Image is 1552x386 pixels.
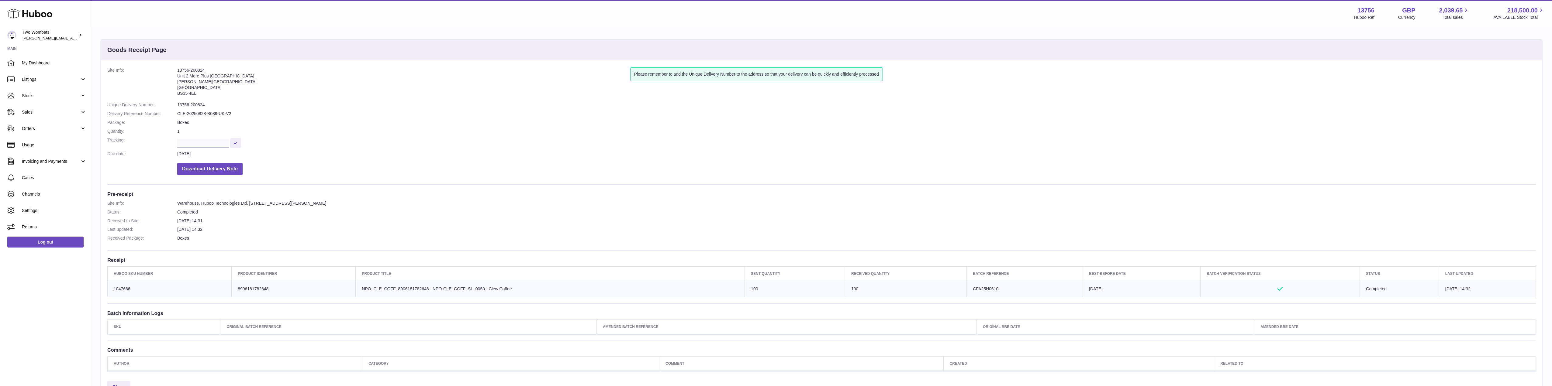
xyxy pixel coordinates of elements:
[1439,267,1536,281] th: Last updated
[107,137,177,148] dt: Tracking:
[630,67,883,81] div: Please remember to add the Unique Delivery Number to the address so that your delivery can be qui...
[177,163,243,175] button: Download Delivery Note
[967,281,1083,297] td: CFA25H0610
[1493,15,1545,20] span: AVAILABLE Stock Total
[108,281,232,297] td: 1047666
[107,209,177,215] dt: Status:
[177,128,1536,134] dd: 1
[177,151,1536,157] dd: [DATE]
[967,267,1083,281] th: Batch Reference
[362,357,659,371] th: Category
[1254,320,1536,334] th: Amended BBE Date
[107,111,177,117] dt: Delivery Reference Number:
[107,46,167,54] h3: Goods Receipt Page
[1507,6,1538,15] span: 218,500.00
[107,227,177,232] dt: Last updated:
[177,218,1536,224] dd: [DATE] 14:31
[107,235,177,241] dt: Received Package:
[108,357,362,371] th: Author
[22,191,86,197] span: Channels
[1083,267,1201,281] th: Best Before Date
[22,109,80,115] span: Sales
[1493,6,1545,20] a: 218,500.00 AVAILABLE Stock Total
[107,347,1536,353] h3: Comments
[107,200,177,206] dt: Site Info:
[232,267,356,281] th: Product Identifier
[659,357,943,371] th: Comment
[1443,15,1470,20] span: Total sales
[220,320,597,334] th: Original Batch Reference
[7,237,84,248] a: Log out
[1354,15,1374,20] div: Huboo Ref
[107,102,177,108] dt: Unique Delivery Number:
[845,281,966,297] td: 100
[22,36,154,40] span: [PERSON_NAME][EMAIL_ADDRESS][PERSON_NAME][DOMAIN_NAME]
[1214,357,1536,371] th: Related to
[1083,281,1201,297] td: [DATE]
[745,281,845,297] td: 100
[108,320,220,334] th: SKU
[177,120,1536,125] dd: Boxes
[107,120,177,125] dt: Package:
[22,208,86,213] span: Settings
[177,111,1536,117] dd: CLE-20250828-B089-UK-V2
[943,357,1214,371] th: Created
[22,159,80,164] span: Invoicing and Payments
[22,175,86,181] span: Cases
[22,29,77,41] div: Two Wombats
[596,320,976,334] th: Amended Batch Reference
[177,200,1536,206] dd: Warehouse, Huboo Technologies Ltd, [STREET_ADDRESS][PERSON_NAME]
[108,267,232,281] th: Huboo SKU Number
[1439,281,1536,297] td: [DATE] 14:32
[177,209,1536,215] dd: Completed
[1402,6,1415,15] strong: GBP
[177,235,1536,241] dd: Boxes
[845,267,966,281] th: Received Quantity
[107,128,177,134] dt: Quantity:
[745,267,845,281] th: Sent Quantity
[7,31,16,40] img: philip.carroll@twowombats.com
[1357,6,1374,15] strong: 13756
[107,67,177,99] dt: Site Info:
[107,310,1536,316] h3: Batch Information Logs
[232,281,356,297] td: 8906181782648
[107,191,1536,197] h3: Pre-receipt
[1201,267,1360,281] th: Batch Verification Status
[356,281,745,297] td: NPO_CLE_COFF_8906181782648 - NPO-CLE_COFF_SL_0050 - Clew Coffee
[177,102,1536,108] dd: 13756-200824
[22,60,86,66] span: My Dashboard
[1398,15,1415,20] div: Currency
[1439,6,1470,20] a: 2,039.65 Total sales
[107,151,177,157] dt: Due date:
[356,267,745,281] th: Product title
[1360,267,1439,281] th: Status
[107,257,1536,263] h3: Receipt
[22,126,80,132] span: Orders
[22,77,80,82] span: Listings
[107,218,177,224] dt: Received to Site:
[177,227,1536,232] dd: [DATE] 14:32
[177,67,630,99] address: 13756-200824 Unit 2 More Plus [GEOGRAPHIC_DATA] [PERSON_NAME][GEOGRAPHIC_DATA] [GEOGRAPHIC_DATA] ...
[1360,281,1439,297] td: Completed
[1439,6,1463,15] span: 2,039.65
[22,224,86,230] span: Returns
[22,142,86,148] span: Usage
[22,93,80,99] span: Stock
[977,320,1254,334] th: Original BBE Date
